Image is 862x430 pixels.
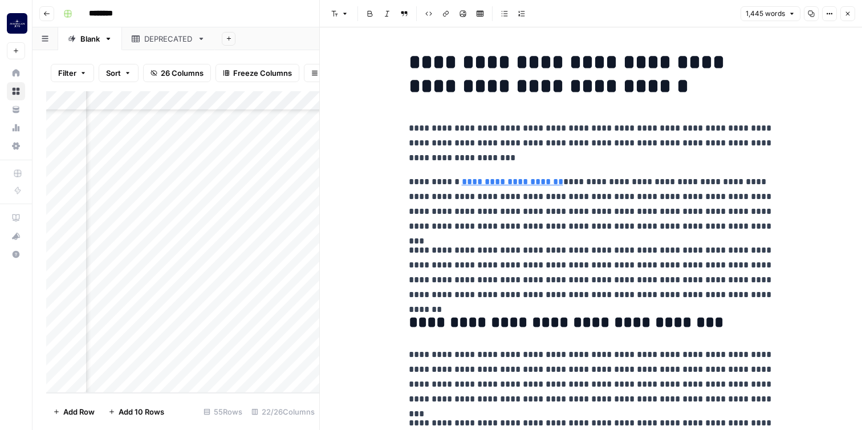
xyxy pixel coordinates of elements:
[106,67,121,79] span: Sort
[7,227,25,245] button: What's new?
[7,64,25,82] a: Home
[233,67,292,79] span: Freeze Columns
[46,403,101,421] button: Add Row
[101,403,171,421] button: Add 10 Rows
[7,13,27,34] img: Magellan Jets Logo
[122,27,215,50] a: DEPRECATED
[51,64,94,82] button: Filter
[741,6,800,21] button: 1,445 words
[58,67,76,79] span: Filter
[63,406,95,417] span: Add Row
[7,245,25,263] button: Help + Support
[247,403,319,421] div: 22/26 Columns
[7,100,25,119] a: Your Data
[199,403,247,421] div: 55 Rows
[143,64,211,82] button: 26 Columns
[7,228,25,245] div: What's new?
[7,209,25,227] a: AirOps Academy
[80,33,100,44] div: Blank
[746,9,785,19] span: 1,445 words
[99,64,139,82] button: Sort
[7,119,25,137] a: Usage
[161,67,204,79] span: 26 Columns
[144,33,193,44] div: DEPRECATED
[119,406,164,417] span: Add 10 Rows
[215,64,299,82] button: Freeze Columns
[58,27,122,50] a: Blank
[7,137,25,155] a: Settings
[7,82,25,100] a: Browse
[7,9,25,38] button: Workspace: Magellan Jets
